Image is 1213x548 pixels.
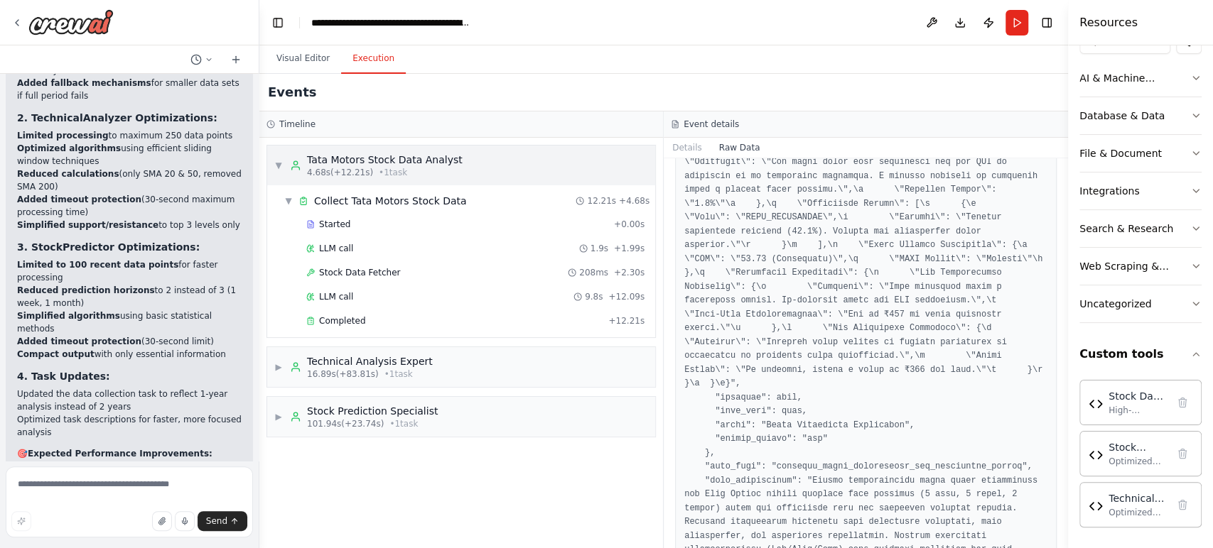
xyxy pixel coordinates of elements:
span: Collect Tata Motors Stock Data [314,194,467,208]
strong: Compact output [17,349,95,358]
li: (30-second maximum processing time) [17,192,242,218]
span: + 4.68s [619,195,649,207]
li: for faster processing [17,258,242,283]
span: • 1 task [379,167,407,178]
button: Integrations [1079,172,1202,209]
strong: Limited processing [17,130,109,140]
span: • 1 task [389,418,418,429]
span: + 12.21s [608,315,645,327]
div: Optimized advanced technical analysis tool that calculates key indicators like RSI, MACD, [PERSON... [1109,507,1180,518]
img: Technical Analyzer [1089,499,1103,513]
button: AI & Machine Learning [1079,60,1202,97]
div: Stock Prediction Specialist [307,404,438,418]
h2: 🎯 [17,446,242,459]
span: LLM call [319,243,353,254]
img: Stock Data Fetcher [1089,397,1103,411]
button: Uncategorized [1079,285,1202,322]
span: 16.89s (+83.81s) [307,368,379,380]
span: Started [319,219,350,230]
strong: Added timeout protection [17,194,141,204]
button: Switch to previous chat [185,51,219,68]
button: Delete tool [1172,495,1192,515]
button: Delete tool [1172,393,1192,412]
li: Updated the data collection task to reflect 1-year analysis instead of 2 years [17,387,242,412]
li: due to optimizations [17,459,242,472]
button: Execution [341,44,406,74]
strong: Expected Performance Improvements: [28,448,212,458]
span: + 0.00s [614,219,645,230]
span: ▼ [284,195,293,207]
strong: Optimized algorithms [17,143,121,153]
nav: breadcrumb [311,16,471,30]
button: Hide left sidebar [268,13,288,33]
div: Stock Predictor [1109,440,1167,454]
div: High-performance stock data fetcher from Yahoo Finance API with optimized timeouts, retry logic, ... [1109,405,1167,416]
strong: Added fallback mechanisms [17,77,151,87]
strong: Simplified algorithms [17,310,120,320]
strong: Reduced prediction horizons [17,285,155,295]
button: Delete tool [1172,444,1192,464]
span: ▼ [274,160,283,171]
li: to maximum 250 data points [17,128,242,141]
div: Stock Data Fetcher [1109,389,1167,403]
h3: Event details [684,119,739,130]
div: Optimized stock price prediction tool using streamlined statistical methods for faster performanc... [1109,456,1167,467]
strong: Reduced calculations [17,168,119,178]
li: for smaller data sets if full period fails [17,76,242,102]
strong: 4. Task Updates: [17,370,110,381]
div: AI & Machine Learning [1079,71,1190,85]
span: Stock Data Fetcher [319,267,400,278]
span: Completed [319,315,365,327]
li: (only SMA 20 & 50, removed SMA 200) [17,167,242,192]
button: Upload files [152,511,172,531]
li: Optimized task descriptions for faster, more focused analysis [17,412,242,438]
button: Database & Data [1079,97,1202,134]
div: Technical Analysis Expert [307,354,433,368]
strong: 2. TechnicalAnalyzer Optimizations: [17,111,217,123]
div: Technical Analyzer [1109,491,1180,505]
button: Hide right sidebar [1037,13,1057,33]
span: Send [206,515,227,527]
div: Database & Data [1079,109,1165,123]
button: Search & Research [1079,210,1202,247]
strong: Limited to 100 recent data points [17,259,178,269]
strong: Simplified support/resistance [17,219,158,229]
div: File & Document [1079,146,1162,160]
h3: Timeline [279,119,316,130]
button: Improve this prompt [11,511,31,531]
span: 101.94s (+23.74s) [307,418,384,429]
li: to 2 instead of 3 (1 week, 1 month) [17,283,242,309]
li: using basic statistical methods [17,309,242,334]
div: Tata Motors Stock Data Analyst [307,153,463,167]
div: Web Scraping & Browsing [1079,259,1190,273]
button: Web Scraping & Browsing [1079,248,1202,285]
li: (30-second limit) [17,334,242,347]
img: Logo [28,9,114,35]
h2: Events [268,82,316,102]
li: to top 3 levels only [17,218,242,231]
button: File & Document [1079,135,1202,172]
div: Search & Research [1079,221,1173,236]
button: Raw Data [711,138,769,158]
span: 12.21s [587,195,616,207]
span: 9.8s [585,291,603,302]
strong: 3. StockPredictor Optimizations: [17,241,200,252]
div: Uncategorized [1079,297,1151,311]
strong: Added timeout protection [17,336,141,346]
button: Custom tools [1079,334,1202,374]
button: Visual Editor [265,44,341,74]
span: • 1 task [384,368,413,380]
span: ▶ [274,411,283,422]
button: Start a new chat [225,51,247,68]
button: Details [664,138,711,158]
span: + 1.99s [614,243,645,254]
span: ▶ [274,361,283,373]
h4: Resources [1079,14,1138,31]
span: LLM call [319,291,353,302]
li: using efficient sliding window techniques [17,141,242,167]
button: Send [198,511,247,531]
span: 4.68s (+12.21s) [307,167,373,178]
span: + 2.30s [614,267,645,278]
button: Click to speak your automation idea [175,511,195,531]
li: with only essential information [17,347,242,360]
